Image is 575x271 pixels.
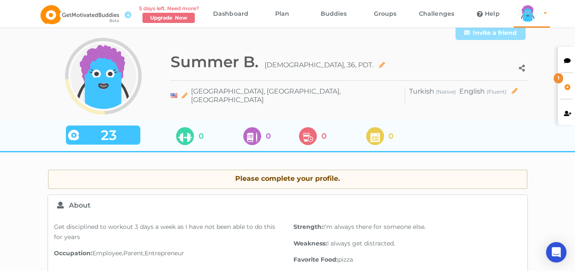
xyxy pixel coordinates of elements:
[265,57,391,73] span: [DEMOGRAPHIC_DATA], 36, PDT.
[554,73,563,83] div: 1
[293,240,327,247] strong: Weakness:
[79,131,138,140] span: 23
[54,222,282,242] p: Get disciplined to workout 3 days a week as I have not been able to do this for years
[125,11,131,18] span: 4
[338,256,353,263] span: pizza
[171,53,259,71] h2: Summer B.
[54,249,92,257] strong: Occupation:
[487,88,507,95] span: (Fluent)
[69,201,91,209] span: About
[199,132,204,140] span: 0
[175,14,187,21] span: Now
[123,249,145,257] span: Parent,
[409,87,434,95] span: Turkish
[145,249,184,257] span: Entrepreneur
[266,132,271,140] span: 0
[293,256,338,263] strong: Favorite Food:
[322,132,327,140] span: 0
[327,240,395,247] span: I always get distracted.
[139,5,199,12] p: 5 days left. Need more?
[57,174,518,183] div: Please complete your profile.
[455,26,526,40] a: Invite a friend
[459,87,485,95] span: English
[323,223,426,231] span: I'm always there for someone else.
[191,87,401,104] span: [GEOGRAPHIC_DATA], [GEOGRAPHIC_DATA], [GEOGRAPHIC_DATA]
[142,13,195,23] a: UpgradeNow
[388,132,393,140] span: 0
[546,242,566,262] div: Open Intercom Messenger
[293,223,323,231] strong: Strength:
[92,249,123,257] span: Employee,
[436,88,456,95] span: (Native)
[150,14,173,21] span: Upgrade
